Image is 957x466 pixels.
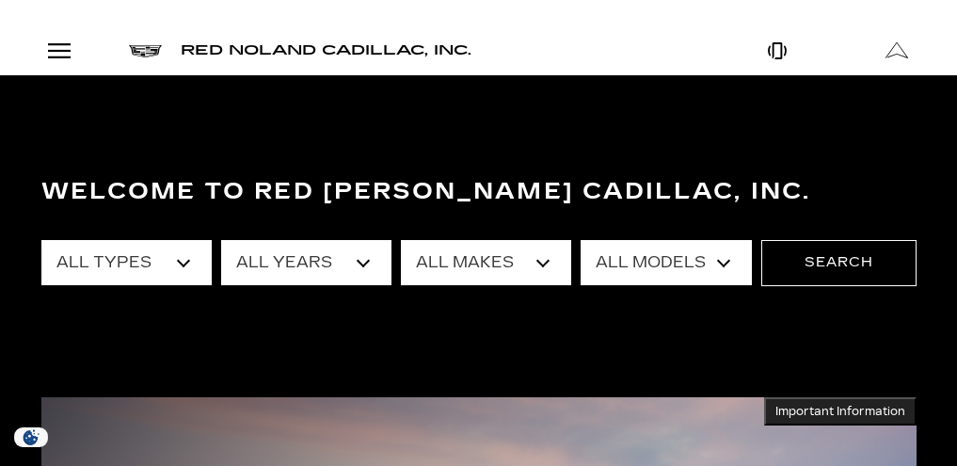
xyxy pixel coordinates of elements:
a: Cadillac logo [129,38,162,64]
select: Filter by model [581,240,751,285]
select: Filter by year [221,240,391,285]
a: Open Phone Modal [718,27,837,74]
select: Filter by make [401,240,571,285]
img: Cadillac logo [129,45,162,57]
section: Click to Open Cookie Consent Modal [9,427,53,447]
h3: Welcome to Red [PERSON_NAME] Cadillac, Inc. [41,173,917,211]
select: Filter by type [41,240,212,285]
a: Open Get Directions Modal [837,27,957,74]
a: Red Noland Cadillac, Inc. [181,37,471,64]
span: Red Noland Cadillac, Inc. [181,42,471,58]
span: Important Information [775,404,905,419]
img: Opt-Out Icon [9,427,53,447]
button: Search [761,240,917,285]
